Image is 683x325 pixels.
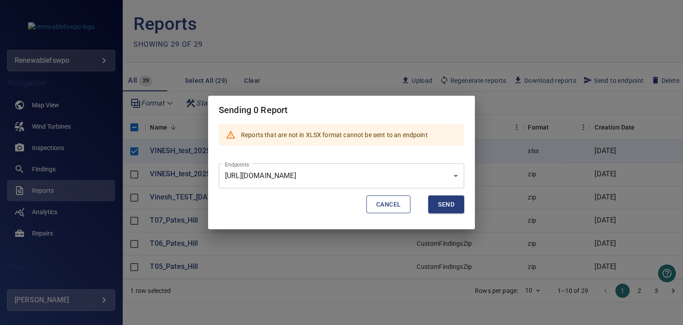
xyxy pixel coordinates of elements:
button: Send [428,195,464,214]
span: Cancel [376,199,401,210]
button: Cancel [366,195,410,214]
span: Send [438,199,454,210]
div: Reports that are not in XLSX format cannot be sent to an endpoint [241,127,428,143]
div: [URL][DOMAIN_NAME] [219,163,464,188]
h2: Sending 0 Report [208,96,475,124]
label: Endpoints [225,161,249,168]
